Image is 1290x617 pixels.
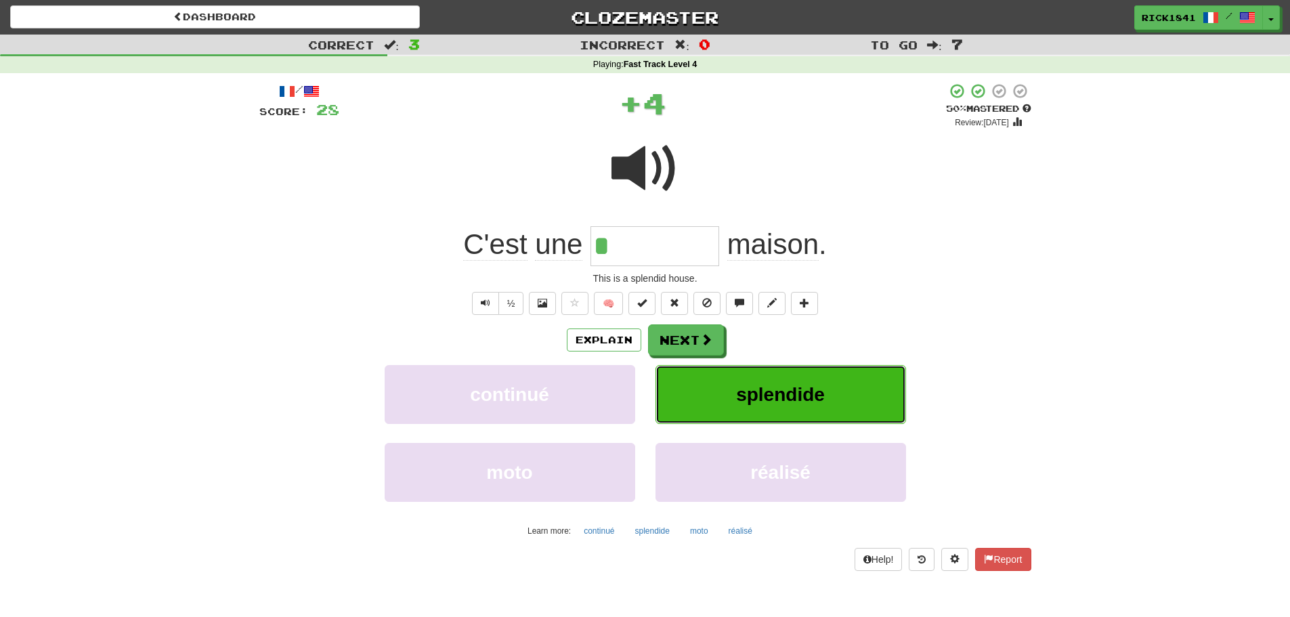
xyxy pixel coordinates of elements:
[870,38,918,51] span: To go
[946,103,1031,115] div: Mastered
[628,292,655,315] button: Set this sentence to 100% Mastered (alt+m)
[498,292,524,315] button: ½
[655,443,906,502] button: réalisé
[791,292,818,315] button: Add to collection (alt+a)
[726,292,753,315] button: Discuss sentence (alt+u)
[927,39,942,51] span: :
[469,292,524,315] div: Text-to-speech controls
[758,292,786,315] button: Edit sentence (alt+d)
[385,365,635,424] button: continué
[535,228,582,261] span: une
[472,292,499,315] button: Play sentence audio (ctl+space)
[259,106,308,117] span: Score:
[10,5,420,28] a: Dashboard
[463,228,527,261] span: C'est
[699,36,710,52] span: 0
[661,292,688,315] button: Reset to 0% Mastered (alt+r)
[580,38,665,51] span: Incorrect
[308,38,374,51] span: Correct
[385,443,635,502] button: moto
[655,365,906,424] button: splendide
[259,83,339,100] div: /
[316,101,339,118] span: 28
[259,272,1031,285] div: This is a splendid house.
[1142,12,1196,24] span: RICK1841
[529,292,556,315] button: Show image (alt+x)
[719,228,827,261] span: .
[384,39,399,51] span: :
[727,228,819,261] span: maison
[624,60,697,69] strong: Fast Track Level 4
[567,328,641,352] button: Explain
[1226,11,1232,20] span: /
[408,36,420,52] span: 3
[576,521,622,541] button: continué
[643,86,666,120] span: 4
[946,103,966,114] span: 50 %
[648,324,724,356] button: Next
[975,548,1031,571] button: Report
[721,521,760,541] button: réalisé
[594,292,623,315] button: 🧠
[486,462,532,483] span: moto
[855,548,903,571] button: Help!
[619,83,643,123] span: +
[693,292,721,315] button: Ignore sentence (alt+i)
[440,5,850,29] a: Clozemaster
[1134,5,1263,30] a: RICK1841 /
[561,292,588,315] button: Favorite sentence (alt+f)
[951,36,963,52] span: 7
[470,384,549,405] span: continué
[683,521,716,541] button: moto
[909,548,934,571] button: Round history (alt+y)
[628,521,677,541] button: splendide
[750,462,811,483] span: réalisé
[736,384,825,405] span: splendide
[955,118,1009,127] small: Review: [DATE]
[674,39,689,51] span: :
[528,526,571,536] small: Learn more:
